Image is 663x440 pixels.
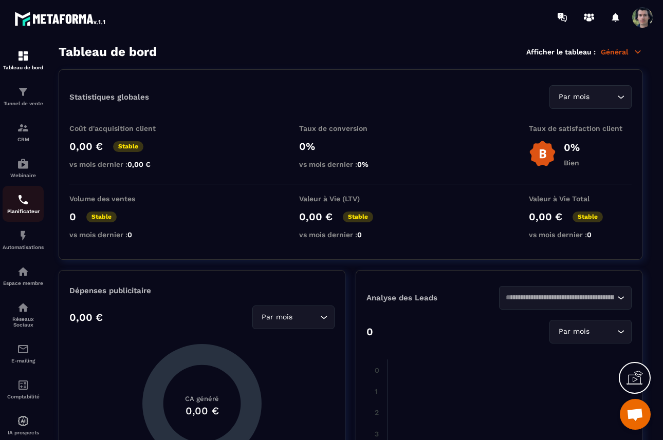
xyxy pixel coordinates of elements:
[549,85,632,109] div: Search for option
[299,231,402,239] p: vs mois dernier :
[529,195,632,203] p: Valeur à Vie Total
[499,286,632,310] div: Search for option
[564,159,580,167] p: Bien
[17,265,29,278] img: automations
[3,394,44,399] p: Comptabilité
[3,173,44,178] p: Webinaire
[3,65,44,70] p: Tableau de bord
[69,231,172,239] p: vs mois dernier :
[17,50,29,62] img: formation
[127,160,151,168] span: 0,00 €
[3,78,44,114] a: formationformationTunnel de vente
[69,311,103,323] p: 0,00 €
[17,158,29,170] img: automations
[357,160,369,168] span: 0%
[556,91,592,103] span: Par mois
[3,42,44,78] a: formationformationTableau de bord
[14,9,107,28] img: logo
[17,343,29,355] img: email
[601,47,642,56] p: Général
[299,124,402,132] p: Taux de conversion
[69,124,172,132] p: Coût d'acquisition client
[3,371,44,407] a: accountantaccountantComptabilité
[529,124,632,132] p: Taux de satisfaction client
[69,92,149,102] p: Statistiques globales
[59,45,157,59] h3: Tableau de bord
[506,292,615,303] input: Search for option
[17,229,29,242] img: automations
[3,208,44,214] p: Planificateur
[17,415,29,427] img: automations
[556,326,592,337] span: Par mois
[587,231,592,239] span: 0
[69,140,103,152] p: 0,00 €
[375,430,379,438] tspan: 3
[252,305,335,329] div: Search for option
[3,244,44,250] p: Automatisations
[299,195,402,203] p: Valeur à Vie (LTV)
[17,301,29,314] img: social-network
[69,286,335,295] p: Dépenses publicitaire
[3,335,44,371] a: emailemailE-mailing
[17,86,29,98] img: formation
[3,294,44,335] a: social-networksocial-networkRéseaux Sociaux
[299,140,402,152] p: 0%
[529,211,562,223] p: 0,00 €
[69,195,172,203] p: Volume des ventes
[3,222,44,258] a: automationsautomationsAutomatisations
[69,211,76,223] p: 0
[127,231,132,239] span: 0
[529,231,632,239] p: vs mois dernier :
[3,430,44,435] p: IA prospects
[69,160,172,168] p: vs mois dernier :
[259,312,294,323] span: Par mois
[299,160,402,168] p: vs mois dernier :
[564,141,580,154] p: 0%
[549,320,632,343] div: Search for option
[17,379,29,391] img: accountant
[3,186,44,222] a: schedulerschedulerPlanificateur
[3,358,44,364] p: E-mailing
[375,408,379,416] tspan: 2
[17,194,29,206] img: scheduler
[294,312,318,323] input: Search for option
[3,280,44,286] p: Espace membre
[86,212,117,222] p: Stable
[3,150,44,186] a: automationsautomationsWebinaire
[357,231,362,239] span: 0
[113,141,143,152] p: Stable
[529,140,556,167] img: b-badge-o.b3b20ee6.svg
[299,211,333,223] p: 0,00 €
[3,114,44,150] a: formationformationCRM
[3,258,44,294] a: automationsautomationsEspace membre
[3,137,44,142] p: CRM
[3,316,44,328] p: Réseaux Sociaux
[375,387,378,395] tspan: 1
[343,212,373,222] p: Stable
[366,293,499,302] p: Analyse des Leads
[375,366,379,374] tspan: 0
[3,101,44,106] p: Tunnel de vente
[526,48,596,56] p: Afficher le tableau :
[592,326,615,337] input: Search for option
[592,91,615,103] input: Search for option
[620,399,651,430] a: Ouvrir le chat
[366,326,373,338] p: 0
[573,212,603,222] p: Stable
[17,122,29,134] img: formation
